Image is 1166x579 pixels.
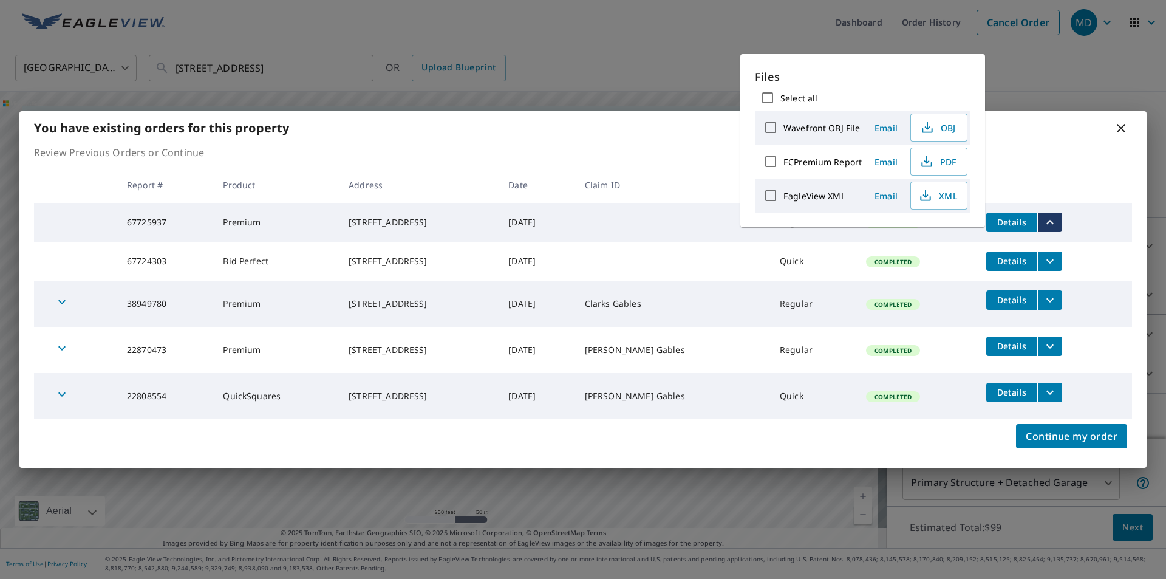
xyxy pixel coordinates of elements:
[986,290,1037,310] button: detailsBtn-38949780
[213,327,339,373] td: Premium
[871,122,901,134] span: Email
[117,167,213,203] th: Report #
[910,182,967,210] button: XML
[994,386,1030,398] span: Details
[918,154,957,169] span: PDF
[349,298,489,310] div: [STREET_ADDRESS]
[918,120,957,135] span: OBJ
[867,346,919,355] span: Completed
[575,327,770,373] td: [PERSON_NAME] Gables
[213,167,339,203] th: Product
[783,190,845,202] label: EagleView XML
[117,373,213,419] td: 22808554
[499,242,574,281] td: [DATE]
[499,167,574,203] th: Date
[910,114,967,142] button: OBJ
[770,373,856,419] td: Quick
[213,281,339,327] td: Premium
[499,327,574,373] td: [DATE]
[34,120,289,136] b: You have existing orders for this property
[918,188,957,203] span: XML
[213,373,339,419] td: QuickSquares
[499,281,574,327] td: [DATE]
[1037,337,1062,356] button: filesDropdownBtn-22870473
[867,300,919,309] span: Completed
[986,383,1037,402] button: detailsBtn-22808554
[780,92,817,104] label: Select all
[871,190,901,202] span: Email
[349,255,489,267] div: [STREET_ADDRESS]
[213,203,339,242] td: Premium
[117,281,213,327] td: 38949780
[986,252,1037,271] button: detailsBtn-67724303
[994,340,1030,352] span: Details
[910,148,967,176] button: PDF
[867,258,919,266] span: Completed
[1037,290,1062,310] button: filesDropdownBtn-38949780
[755,69,970,85] p: Files
[994,255,1030,267] span: Details
[117,242,213,281] td: 67724303
[349,344,489,356] div: [STREET_ADDRESS]
[575,281,770,327] td: Clarks Gables
[34,145,1132,160] p: Review Previous Orders or Continue
[986,213,1037,232] button: detailsBtn-67725937
[499,203,574,242] td: [DATE]
[770,281,856,327] td: Regular
[117,327,213,373] td: 22870473
[575,373,770,419] td: [PERSON_NAME] Gables
[783,156,862,168] label: ECPremium Report
[867,152,905,171] button: Email
[1037,383,1062,402] button: filesDropdownBtn-22808554
[213,242,339,281] td: Bid Perfect
[783,122,860,134] label: Wavefront OBJ File
[770,327,856,373] td: Regular
[994,216,1030,228] span: Details
[770,242,856,281] td: Quick
[349,390,489,402] div: [STREET_ADDRESS]
[575,167,770,203] th: Claim ID
[1026,428,1117,445] span: Continue my order
[1016,424,1127,448] button: Continue my order
[1037,252,1062,271] button: filesDropdownBtn-67724303
[867,118,905,137] button: Email
[499,373,574,419] td: [DATE]
[986,337,1037,356] button: detailsBtn-22870473
[349,216,489,228] div: [STREET_ADDRESS]
[867,392,919,401] span: Completed
[1037,213,1062,232] button: filesDropdownBtn-67725937
[117,203,213,242] td: 67725937
[339,167,499,203] th: Address
[867,187,905,205] button: Email
[871,156,901,168] span: Email
[994,294,1030,306] span: Details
